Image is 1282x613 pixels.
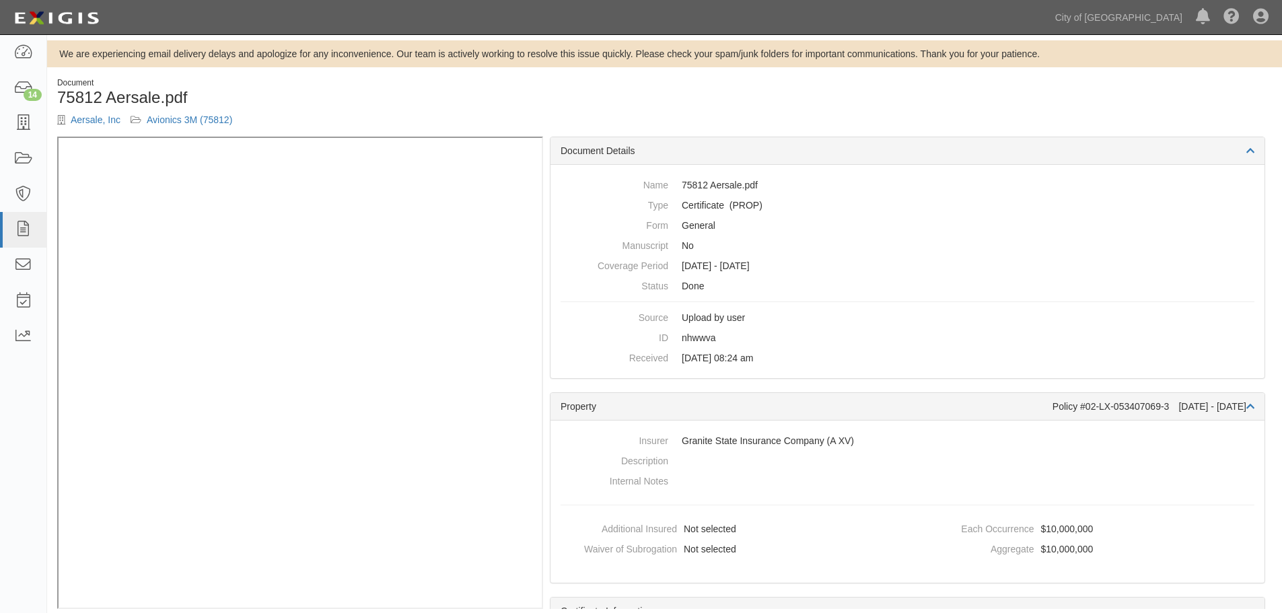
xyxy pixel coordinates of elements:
[561,256,1254,276] dd: [DATE] - [DATE]
[561,175,668,192] dt: Name
[57,89,655,106] h1: 75812 Aersale.pdf
[561,471,668,488] dt: Internal Notes
[913,539,1034,556] dt: Aggregate
[913,539,1260,559] dd: $10,000,000
[147,114,232,125] a: Avionics 3M (75812)
[561,276,1254,296] dd: Done
[561,195,1254,215] dd: Property
[561,348,1254,368] dd: [DATE] 08:24 am
[561,451,668,468] dt: Description
[561,308,1254,328] dd: Upload by user
[57,77,655,89] div: Document
[913,519,1260,539] dd: $10,000,000
[1223,9,1240,26] i: Help Center - Complianz
[47,47,1282,61] div: We are experiencing email delivery delays and apologize for any inconvenience. Our team is active...
[550,137,1265,165] div: Document Details
[561,276,668,293] dt: Status
[561,195,668,212] dt: Type
[561,256,668,273] dt: Coverage Period
[561,328,1254,348] dd: nhwwva
[24,89,42,101] div: 14
[561,215,668,232] dt: Form
[561,308,668,324] dt: Source
[71,114,120,125] a: Aersale, Inc
[556,519,677,536] dt: Additional Insured
[561,328,668,345] dt: ID
[556,539,902,559] dd: Not selected
[561,348,668,365] dt: Received
[556,539,677,556] dt: Waiver of Subrogation
[561,215,1254,236] dd: General
[561,431,1254,451] dd: Granite State Insurance Company (A XV)
[10,6,103,30] img: logo-5460c22ac91f19d4615b14bd174203de0afe785f0fc80cf4dbbc73dc1793850b.png
[561,236,1254,256] dd: No
[1053,400,1254,413] div: Policy #02-LX-053407069-3 [DATE] - [DATE]
[561,175,1254,195] dd: 75812 Aersale.pdf
[556,519,902,539] dd: Not selected
[913,519,1034,536] dt: Each Occurrence
[1048,4,1189,31] a: City of [GEOGRAPHIC_DATA]
[561,236,668,252] dt: Manuscript
[561,431,668,447] dt: Insurer
[561,400,1053,413] div: Property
